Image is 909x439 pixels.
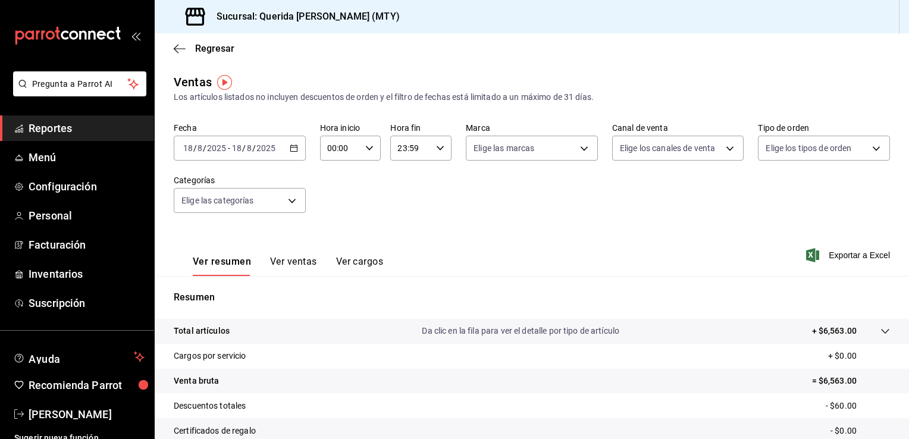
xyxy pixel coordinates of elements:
label: Categorías [174,176,306,184]
button: Ver cargos [336,256,384,276]
p: Resumen [174,290,890,305]
input: -- [246,143,252,153]
p: Venta bruta [174,375,219,387]
button: Ver resumen [193,256,251,276]
span: Suscripción [29,295,145,311]
span: Recomienda Parrot [29,377,145,393]
p: + $0.00 [828,350,890,362]
input: ---- [206,143,227,153]
div: Ventas [174,73,212,91]
label: Fecha [174,124,306,132]
button: Ver ventas [270,256,317,276]
span: / [242,143,246,153]
span: / [193,143,197,153]
p: Descuentos totales [174,400,246,412]
span: Reportes [29,120,145,136]
span: Personal [29,208,145,224]
span: / [203,143,206,153]
p: Da clic en la fila para ver el detalle por tipo de artículo [422,325,619,337]
span: - [228,143,230,153]
label: Hora inicio [320,124,381,132]
p: - $60.00 [826,400,890,412]
span: Elige las marcas [474,142,534,154]
button: Regresar [174,43,234,54]
button: Pregunta a Parrot AI [13,71,146,96]
a: Pregunta a Parrot AI [8,86,146,99]
span: Regresar [195,43,234,54]
span: / [252,143,256,153]
span: Configuración [29,178,145,195]
label: Tipo de orden [758,124,890,132]
span: Pregunta a Parrot AI [32,78,128,90]
label: Marca [466,124,598,132]
img: Tooltip marker [217,75,232,90]
button: Exportar a Excel [808,248,890,262]
input: -- [231,143,242,153]
span: Elige los canales de venta [620,142,715,154]
p: + $6,563.00 [812,325,857,337]
p: Total artículos [174,325,230,337]
label: Canal de venta [612,124,744,132]
button: open_drawer_menu [131,31,140,40]
span: Elige las categorías [181,195,254,206]
span: Inventarios [29,266,145,282]
input: -- [197,143,203,153]
label: Hora fin [390,124,452,132]
h3: Sucursal: Querida [PERSON_NAME] (MTY) [207,10,400,24]
input: -- [183,143,193,153]
span: Menú [29,149,145,165]
span: [PERSON_NAME] [29,406,145,422]
p: Cargos por servicio [174,350,246,362]
p: = $6,563.00 [812,375,890,387]
span: Ayuda [29,350,129,364]
div: Los artículos listados no incluyen descuentos de orden y el filtro de fechas está limitado a un m... [174,91,890,104]
span: Facturación [29,237,145,253]
span: Elige los tipos de orden [766,142,851,154]
p: - $0.00 [830,425,890,437]
div: navigation tabs [193,256,383,276]
input: ---- [256,143,276,153]
p: Certificados de regalo [174,425,256,437]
